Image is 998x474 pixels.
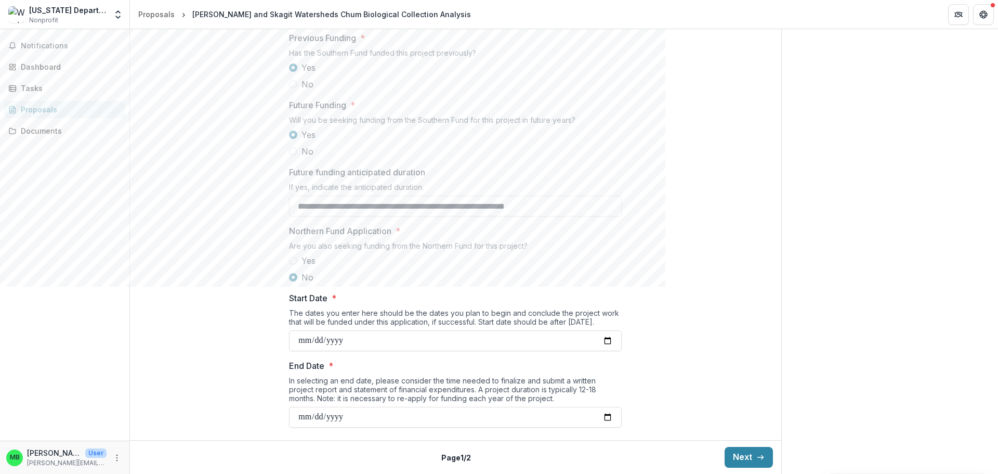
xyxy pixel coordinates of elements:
[8,6,25,23] img: Washington Department of Fish and Wildlife
[27,458,107,468] p: [PERSON_NAME][EMAIL_ADDRESS][PERSON_NAME][DOMAIN_NAME]
[21,61,117,72] div: Dashboard
[4,80,125,97] a: Tasks
[301,78,313,91] span: No
[111,4,125,25] button: Open entity switcher
[289,183,622,196] div: If yes, indicate the anticipated duration.
[289,360,324,372] p: End Date
[4,58,125,75] a: Dashboard
[289,225,391,237] p: Northern Fund Application
[289,166,425,178] p: Future funding anticipated duration
[289,116,622,129] div: Will you be seeking funding from the Southern Fund for this project in future years?
[289,309,622,330] div: The dates you enter here should be the dates you plan to begin and conclude the project work that...
[10,454,20,461] div: Matthew Bogaard
[29,16,58,25] span: Nonprofit
[289,376,622,407] div: In selecting an end date, please consider the time needed to finalize and submit a written projec...
[192,9,471,20] div: [PERSON_NAME] and Skagit Watersheds Chum Biological Collection Analysis
[948,4,969,25] button: Partners
[4,37,125,54] button: Notifications
[134,7,179,22] a: Proposals
[21,83,117,94] div: Tasks
[134,7,475,22] nav: breadcrumb
[289,241,622,254] div: Are you also seeking funding from the Northern Fund for this project?
[289,32,356,44] p: Previous Funding
[27,447,81,458] p: [PERSON_NAME]
[301,145,313,158] span: No
[301,254,316,267] span: Yes
[4,122,125,139] a: Documents
[289,99,346,111] p: Future Funding
[21,125,117,136] div: Documents
[21,104,117,115] div: Proposals
[301,129,316,141] span: Yes
[289,292,327,304] p: Start Date
[29,5,107,16] div: [US_STATE] Department of Fish and Wildlife
[21,42,121,50] span: Notifications
[85,449,107,458] p: User
[725,447,773,468] button: Next
[111,452,123,464] button: More
[301,271,313,284] span: No
[138,9,175,20] div: Proposals
[289,48,622,61] div: Has the Southern Fund funded this project previously?
[441,452,471,463] p: Page 1 / 2
[4,101,125,118] a: Proposals
[301,61,316,74] span: Yes
[973,4,994,25] button: Get Help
